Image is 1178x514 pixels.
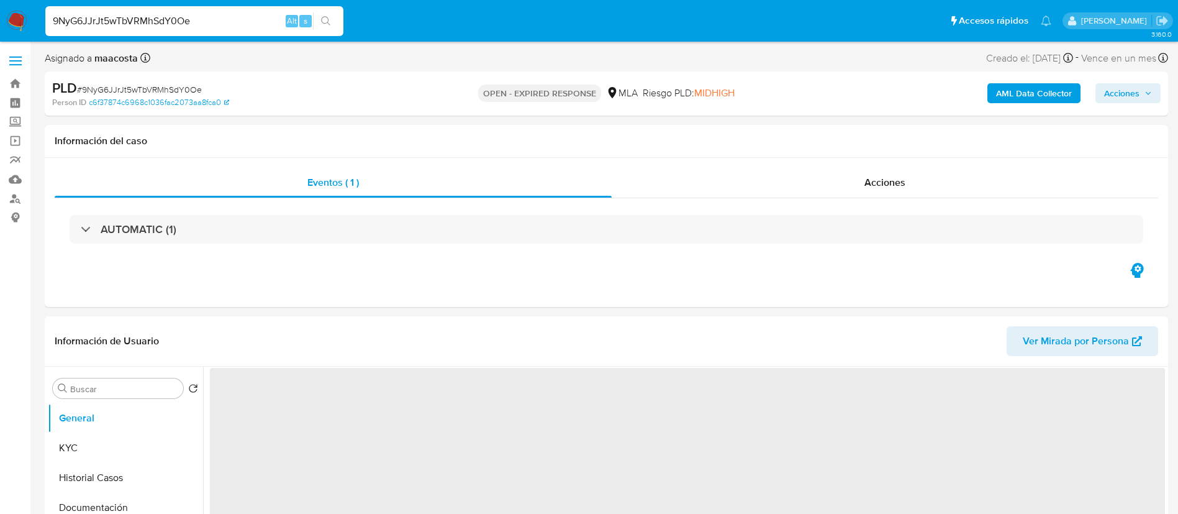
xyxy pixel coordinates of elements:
span: Asignado a [45,52,138,65]
span: # 9NyG6JJrJt5wTbVRMhSdY0Oe [77,83,202,96]
span: Alt [287,15,297,27]
input: Buscar [70,383,178,395]
h1: Información de Usuario [55,335,159,347]
button: AML Data Collector [987,83,1081,103]
h3: AUTOMATIC (1) [101,223,176,236]
p: OPEN - EXPIRED RESPONSE [478,85,601,102]
b: Person ID [52,97,86,108]
span: Eventos ( 1 ) [307,175,359,190]
span: Acciones [864,175,905,190]
span: Riesgo PLD: [643,86,735,100]
b: AML Data Collector [996,83,1072,103]
button: Historial Casos [48,463,203,493]
button: Acciones [1095,83,1161,103]
span: MIDHIGH [694,86,735,100]
a: Notificaciones [1041,16,1051,26]
a: c6f37874c6968c1036fac2073aa8fca0 [89,97,229,108]
button: General [48,403,203,433]
span: s [304,15,307,27]
h1: Información del caso [55,135,1158,147]
span: Accesos rápidos [959,14,1028,27]
input: Buscar usuario o caso... [45,13,343,29]
button: Volver al orden por defecto [188,383,198,397]
div: AUTOMATIC (1) [70,215,1143,244]
button: Buscar [58,383,68,393]
b: maacosta [92,51,138,65]
span: Vence en un mes [1081,52,1156,65]
b: PLD [52,78,77,98]
p: maria.acosta@mercadolibre.com [1081,15,1151,27]
span: - [1076,50,1079,67]
button: KYC [48,433,203,463]
button: Ver Mirada por Persona [1007,326,1158,356]
div: Creado el: [DATE] [986,50,1073,67]
div: MLA [606,86,638,100]
span: Ver Mirada por Persona [1023,326,1129,356]
a: Salir [1156,14,1169,27]
button: search-icon [313,12,338,30]
span: Acciones [1104,83,1139,103]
